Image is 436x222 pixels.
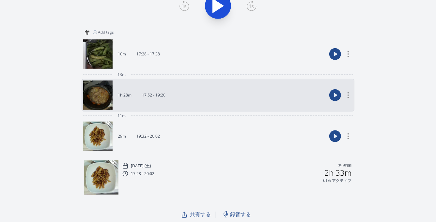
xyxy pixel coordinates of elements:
img: 250830085310_thumb.jpeg [83,81,113,110]
span: 13m [117,72,126,77]
p: 17:28 - 17:38 [136,52,160,57]
p: 61% アクティブ [323,178,352,183]
h2: 2h 33m [325,169,352,177]
span: 録音する [230,210,251,218]
p: 17:52 - 19:20 [142,93,165,98]
img: 250830103338_thumb.jpeg [83,122,113,151]
p: 料理時間 [339,163,352,169]
p: [DATE] (土) [131,163,151,169]
button: Add tags [90,27,117,37]
span: | [214,210,217,219]
span: 共有する [190,210,211,218]
span: Add tags [98,30,114,35]
p: 1h 28m [118,93,132,98]
span: 11m [117,113,126,118]
img: 250830103338_thumb.jpeg [84,160,118,195]
p: 17:28 - 20:02 [131,171,154,176]
p: 19:32 - 20:02 [136,134,160,139]
p: 10m [118,52,126,57]
img: 250830082924_thumb.jpeg [83,39,113,69]
p: 29m [118,134,126,139]
a: 録音する [220,208,255,221]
